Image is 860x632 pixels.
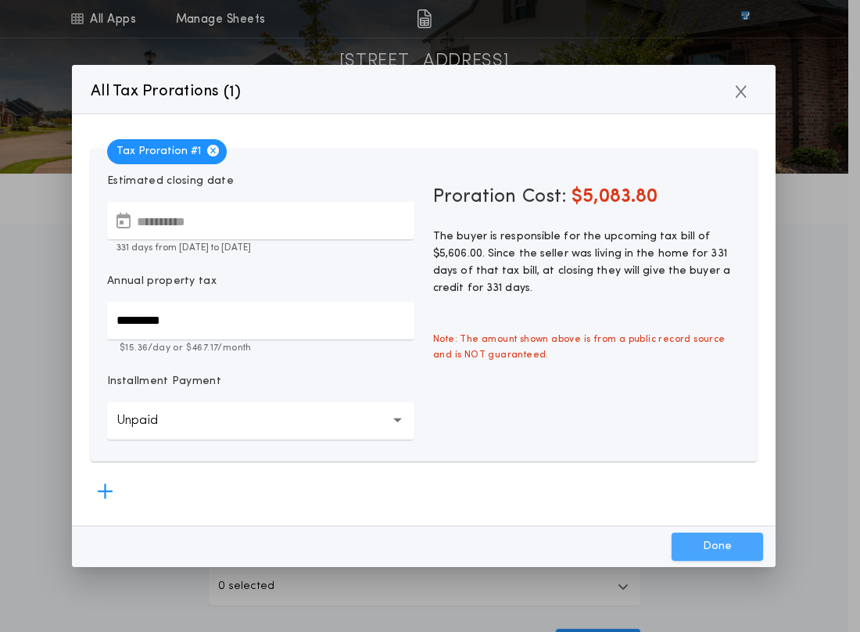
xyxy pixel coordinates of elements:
[424,322,750,372] span: Note: The amount shown above is from a public record source and is NOT guaranteed.
[107,341,414,355] p: $15.36 /day or $467.17 /month
[116,411,183,430] p: Unpaid
[107,302,414,339] input: Annual property tax
[572,188,658,206] span: $5,083.80
[107,139,227,164] span: Tax Proration # 1
[522,188,567,206] span: Cost:
[433,231,730,294] span: The buyer is responsible for the upcoming tax bill of $5,606.00. Since the seller was living in t...
[107,374,221,390] p: Installment Payment
[229,84,235,100] span: 1
[91,79,242,104] p: All Tax Prorations ( )
[107,174,414,189] p: Estimated closing date
[433,185,516,210] span: Proration
[107,402,414,440] button: Unpaid
[672,533,763,561] button: Done
[107,241,414,255] p: 331 days from [DATE] to [DATE]
[107,274,217,289] p: Annual property tax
